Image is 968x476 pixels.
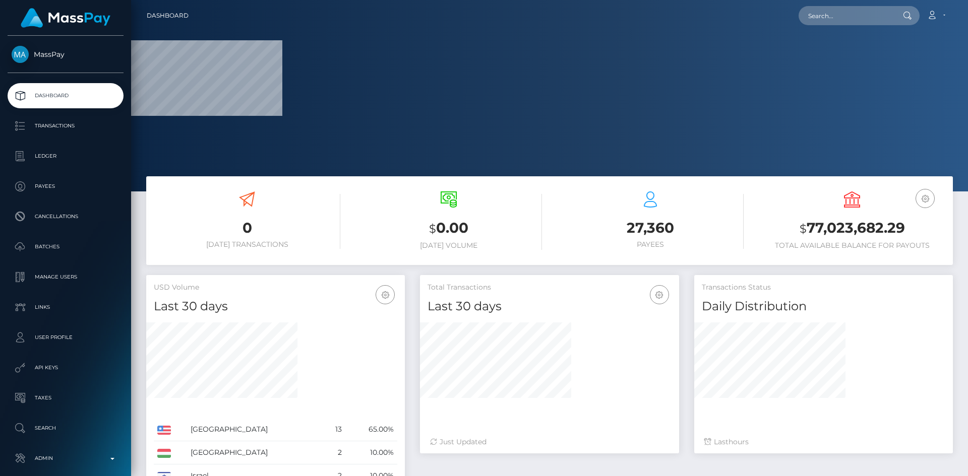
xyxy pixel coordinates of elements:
h3: 0 [154,218,340,238]
h5: Transactions Status [702,283,945,293]
td: 10.00% [345,441,397,464]
td: 13 [323,418,345,441]
h5: USD Volume [154,283,397,293]
h5: Total Transactions [428,283,671,293]
p: Dashboard [12,88,119,103]
img: US.png [157,426,171,435]
input: Search... [799,6,893,25]
a: Transactions [8,113,124,139]
h3: 27,360 [557,218,744,238]
p: Links [12,300,119,315]
a: Payees [8,174,124,199]
img: MassPay Logo [21,8,110,28]
p: Admin [12,451,119,466]
div: Just Updated [430,437,669,447]
h6: [DATE] Transactions [154,240,340,249]
p: Cancellations [12,209,119,224]
p: Ledger [12,149,119,164]
td: 2 [323,441,345,464]
a: Dashboard [147,5,189,26]
p: API Keys [12,360,119,375]
p: Transactions [12,118,119,133]
small: $ [800,222,807,236]
td: 65.00% [345,418,397,441]
h4: Daily Distribution [702,298,945,315]
p: Search [12,421,119,436]
h4: Last 30 days [428,298,671,315]
a: Batches [8,234,124,259]
a: API Keys [8,355,124,380]
p: Manage Users [12,269,119,285]
a: Cancellations [8,204,124,229]
td: [GEOGRAPHIC_DATA] [187,418,323,441]
p: Batches [12,239,119,254]
a: Links [8,295,124,320]
a: Dashboard [8,83,124,108]
a: User Profile [8,325,124,350]
a: Manage Users [8,264,124,290]
h3: 0.00 [355,218,542,239]
span: MassPay [8,50,124,59]
h3: 77,023,682.29 [759,218,945,239]
div: Last hours [704,437,943,447]
h6: Total Available Balance for Payouts [759,241,945,250]
img: HU.png [157,449,171,458]
p: Payees [12,179,119,194]
td: [GEOGRAPHIC_DATA] [187,441,323,464]
p: Taxes [12,390,119,405]
h6: [DATE] Volume [355,241,542,250]
h4: Last 30 days [154,298,397,315]
h6: Payees [557,240,744,249]
a: Admin [8,446,124,471]
a: Ledger [8,144,124,169]
img: MassPay [12,46,29,63]
a: Search [8,416,124,441]
p: User Profile [12,330,119,345]
a: Taxes [8,385,124,411]
small: $ [429,222,436,236]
